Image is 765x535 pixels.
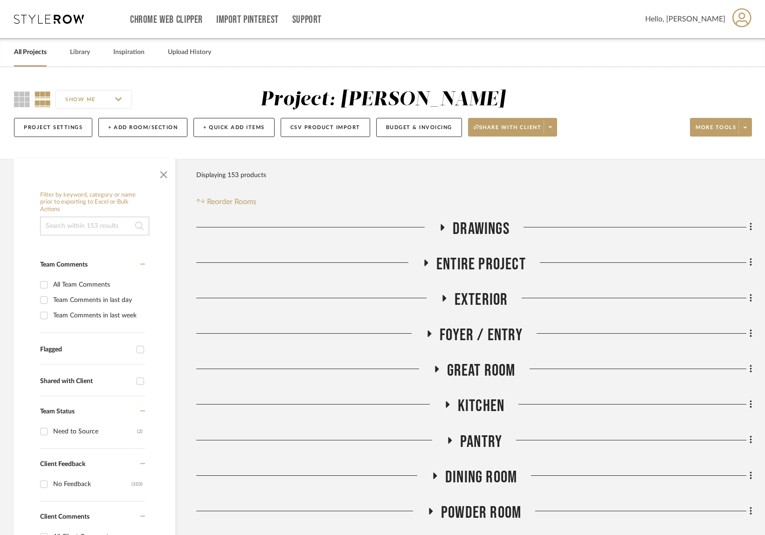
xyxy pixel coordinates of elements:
[436,254,526,274] span: Entire Project
[53,277,143,292] div: All Team Comments
[40,192,149,213] h6: Filter by keyword, category or name prior to exporting to Excel or Bulk Actions
[441,503,521,523] span: Powder Room
[196,166,266,185] div: Displaying 153 products
[696,124,736,138] span: More tools
[376,118,462,137] button: Budget & Invoicing
[40,461,85,467] span: Client Feedback
[453,219,510,239] span: Drawings
[292,16,322,24] a: Support
[281,118,370,137] button: CSV Product Import
[53,308,143,323] div: Team Comments in last week
[137,424,143,439] div: (2)
[40,261,88,268] span: Team Comments
[154,164,173,182] button: Close
[440,325,523,345] span: Foyer / Entry
[53,293,143,308] div: Team Comments in last day
[216,16,279,24] a: Import Pinterest
[40,514,90,520] span: Client Comments
[130,16,203,24] a: Chrome Web Clipper
[460,432,502,452] span: Pantry
[113,46,145,59] a: Inspiration
[260,90,505,110] div: Project: [PERSON_NAME]
[168,46,211,59] a: Upload History
[455,290,508,310] span: Exterior
[14,46,47,59] a: All Projects
[53,477,131,492] div: No Feedback
[468,118,558,137] button: Share with client
[193,118,275,137] button: + Quick Add Items
[40,377,132,385] div: Shared with Client
[98,118,187,137] button: + Add Room/Section
[14,118,92,137] button: Project Settings
[40,217,149,235] input: Search within 153 results
[474,124,542,138] span: Share with client
[40,346,132,354] div: Flagged
[70,46,90,59] a: Library
[445,467,517,487] span: Dining Room
[131,477,143,492] div: (103)
[53,424,137,439] div: Need to Source
[40,408,75,415] span: Team Status
[645,14,725,25] span: Hello, [PERSON_NAME]
[690,118,752,137] button: More tools
[196,196,256,207] button: Reorder Rooms
[458,396,504,416] span: Kitchen
[447,361,516,381] span: Great Room
[207,196,256,207] span: Reorder Rooms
